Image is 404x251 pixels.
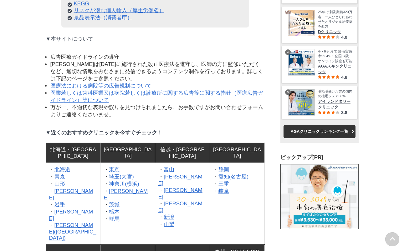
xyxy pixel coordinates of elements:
img: AGAスキンクリニック [289,49,315,75]
span: 毛植毛受けた方の国内の植毛シェア60% [318,89,352,98]
a: 神奈川(横浜) [109,181,139,187]
a: [PERSON_NAME]([GEOGRAPHIC_DATA]) [49,222,96,241]
li: 広告医療ガイドラインの遵守 [50,53,265,61]
a: 群馬 [109,216,120,222]
li: 万が一、不適切な表現や誤りを見つけられましたら、お手数ですがお問い合わせフォームよりご連絡くださいませ。 [50,104,265,118]
a: [PERSON_NAME] [158,174,202,186]
td: [GEOGRAPHIC_DATA] [210,143,264,163]
a: 岩手 [54,202,65,208]
td: [GEOGRAPHIC_DATA] [100,143,155,163]
h3: ピックアップ[PR] [280,154,359,161]
a: 東京 [109,167,120,173]
a: 北海道 [54,167,70,173]
a: AGAスキンクリニック 4〜6ヶ月で発毛実感率99.4%！全国57院・オンライン診療も可能 AGAスキンクリニック 4.8 [288,49,352,79]
a: 山形 [54,181,65,187]
img: アイランドタワークリニック [289,89,315,115]
a: Dクリニック 25年で来院実績320万名｜一人ひとりにあわせたオリジナル治療薬を処方 Dクリニック 4.0 [288,10,352,40]
a: 静岡 [218,167,229,173]
td: ・ ・ ・ ・ ・ ・ ・ [46,163,100,245]
a: KEGG (新しいタブで開く) [74,1,89,7]
a: アイランドタワークリニック 毛植毛受けた方の国内の植毛シェア60% アイランドタワークリニック 3.8 [288,89,352,115]
a: リスクが潜む個人輸入 (opens in a new tab) [74,8,164,13]
a: [PERSON_NAME] [104,188,148,201]
a: 三重 [218,181,229,187]
a: 茨城 [109,202,120,208]
span: 3.8 [341,110,347,115]
a: 山梨 [164,221,174,227]
span: 4〜6ヶ月で発毛実感率99.4%！全国57院・オンライン診療も可能 [318,49,352,63]
span: Dクリニック [318,29,352,34]
a: 青森 [54,174,65,180]
a: 新潟 [164,214,174,220]
td: ・ ・ ・ ・ ・ ・ [155,163,210,245]
td: ・ ・ ・ ・ ・ ・ ・ [100,163,155,245]
a: 医業若しくは歯科医業又は病院若しくは診療所に関する広告等に関する指針（医療広告ガイドライン）等について [50,90,263,103]
a: 岐阜 [218,188,229,194]
a: 景品表示法（消費者庁） [74,15,132,21]
a: 医療法における病院等の広告規制について [50,83,151,89]
td: 信越・[GEOGRAPHIC_DATA] [155,143,210,163]
img: AGAメディカルケアクリニック [280,164,359,229]
span: 4.0 [341,34,347,39]
a: 栃木 [109,209,120,215]
a: [PERSON_NAME] [158,187,202,200]
p: ▼本サイトについて [46,35,265,43]
img: PAGE UP [385,232,399,246]
a: [PERSON_NAME] [49,188,93,201]
a: AGAクリニックランキング一覧 [284,125,355,138]
span: AGAスキンクリニック [318,63,352,74]
strong: ▼近くのおすすめクリニックを今すぐチェック！ [46,130,163,136]
img: Dクリニック [289,10,315,36]
a: 埼玉(大宮) [109,174,134,180]
span: 25年で来院実績320万名｜一人ひとりにあわせたオリジナル治療薬を処方 [318,10,352,29]
li: [PERSON_NAME]は[DATE]に施行された改正医療法を遵守し、医師の方に監修いただくなど、適切な情報をみなさまに発信できるようコンテンツ制作を行っております。詳しくは下記のページをご参... [50,61,265,82]
a: 富山 [164,167,174,173]
span: 4.8 [341,74,347,79]
a: [PERSON_NAME] [158,201,202,213]
a: [PERSON_NAME] [49,209,93,221]
a: 愛知(名古屋) [218,174,248,180]
span: アイランドタワークリニック [318,98,352,110]
td: ・ ・ ・ ・ [210,163,264,245]
td: 北海道・[GEOGRAPHIC_DATA] [46,143,100,163]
